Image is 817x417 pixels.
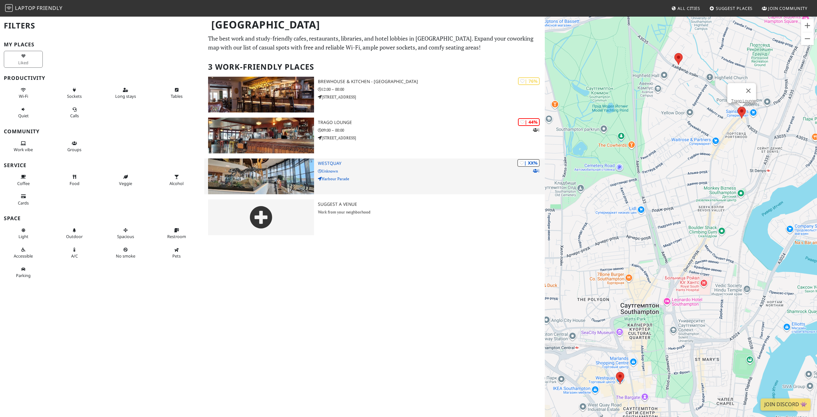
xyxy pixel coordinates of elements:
[206,16,543,34] h1: [GEOGRAPHIC_DATA]
[761,398,811,411] a: Join Discord 👾
[533,168,540,174] p: 1
[208,77,314,112] img: Brewhouse & Kitchen - Southampton
[5,4,13,12] img: LaptopFriendly
[204,118,545,153] a: Trago Lounge | 44% 1 Trago Lounge 09:00 – 00:00 [STREET_ADDRESS]
[4,85,43,102] button: Wi-Fi
[19,93,28,99] span: Stable Wi-Fi
[801,19,814,32] button: Увеличить
[204,158,545,194] a: Westquay | XX% 1 Westquay Unknown Harbour Parade
[157,172,196,189] button: Alcohol
[4,225,43,242] button: Light
[119,181,132,186] span: Veggie
[172,253,181,259] span: Pet friendly
[518,118,540,126] div: | 44%
[318,127,545,133] p: 09:00 – 00:00
[4,104,43,121] button: Quiet
[115,93,136,99] span: Long stays
[55,225,94,242] button: Outdoor
[70,181,79,186] span: Food
[4,244,43,261] button: Accessible
[731,98,756,103] a: Trago Lounge
[318,202,545,207] h3: Suggest a Venue
[208,199,314,235] img: gray-place-d2bdb4477600e061c01bd816cc0f2ef0cfcb1ca9e3ad78868dd16fb2af073a21.png
[67,93,82,99] span: Power sockets
[71,253,78,259] span: Air conditioned
[55,138,94,155] button: Groups
[204,77,545,112] a: Brewhouse & Kitchen - Southampton | 76% Brewhouse & Kitchen - [GEOGRAPHIC_DATA] 12:00 – 00:00 [ST...
[18,200,29,206] span: Credit cards
[4,191,43,208] button: Cards
[37,4,62,12] span: Friendly
[157,85,196,102] button: Tables
[707,3,755,14] a: Suggest Places
[4,138,43,155] button: Work vibe
[318,79,545,84] h3: Brewhouse & Kitchen - [GEOGRAPHIC_DATA]
[16,273,31,278] span: Parking
[70,113,79,119] span: Video/audio calls
[167,234,186,239] span: Restroom
[116,253,135,259] span: Smoke free
[801,32,814,45] button: Уменьшить
[517,159,540,166] div: | XX%
[318,176,545,182] p: Harbour Parade
[15,4,36,12] span: Laptop
[4,16,200,35] h2: Filters
[533,127,540,133] p: 1
[4,162,200,168] h3: Service
[18,113,29,119] span: Quiet
[4,215,200,221] h3: Space
[678,5,700,11] span: All Cities
[318,135,545,141] p: [STREET_ADDRESS]
[318,86,545,92] p: 12:00 – 00:00
[14,253,33,259] span: Accessible
[4,75,200,81] h3: Productivity
[55,172,94,189] button: Food
[169,181,184,186] span: Alcohol
[208,158,314,194] img: Westquay
[17,181,30,186] span: Coffee
[759,3,810,14] a: Join Community
[157,225,196,242] button: Restroom
[208,57,541,77] h2: 3 Work-Friendly Places
[4,42,200,48] h3: My Places
[67,147,81,152] span: Group tables
[318,94,545,100] p: [STREET_ADDRESS]
[716,5,753,11] span: Suggest Places
[19,234,28,239] span: Natural light
[106,85,145,102] button: Long stays
[204,199,545,235] a: Suggest a Venue Work from your neighborhood
[4,264,43,281] button: Parking
[14,147,33,152] span: People working
[171,93,183,99] span: Work-friendly tables
[318,209,545,215] p: Work from your neighborhood
[318,168,545,174] p: Unknown
[318,120,545,125] h3: Trago Lounge
[157,244,196,261] button: Pets
[55,244,94,261] button: A/C
[5,3,63,14] a: LaptopFriendly LaptopFriendly
[55,104,94,121] button: Calls
[208,34,541,52] p: The best work and study-friendly cafes, restaurants, libraries, and hotel lobbies in [GEOGRAPHIC_...
[768,5,807,11] span: Join Community
[669,3,703,14] a: All Cities
[4,172,43,189] button: Coffee
[117,234,134,239] span: Spacious
[318,161,545,166] h3: Westquay
[55,85,94,102] button: Sockets
[208,118,314,153] img: Trago Lounge
[518,77,540,85] div: | 76%
[106,172,145,189] button: Veggie
[4,128,200,135] h3: Community
[106,244,145,261] button: No smoke
[741,83,756,98] button: Закрыть
[106,225,145,242] button: Spacious
[66,234,83,239] span: Outdoor area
